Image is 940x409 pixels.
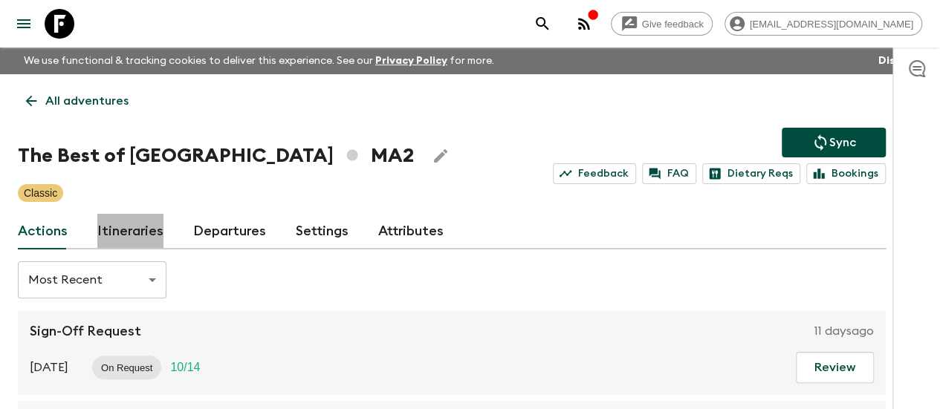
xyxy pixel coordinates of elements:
[642,163,696,184] a: FAQ
[92,362,161,373] span: On Request
[702,163,800,184] a: Dietary Reqs
[170,359,200,376] p: 10 / 14
[375,56,447,66] a: Privacy Policy
[18,86,137,116] a: All adventures
[426,141,456,171] button: Edit Adventure Title
[97,214,163,249] a: Itineraries
[161,356,209,379] div: Trip Fill
[30,359,68,376] p: [DATE]
[30,322,141,340] p: Sign-Off Request
[9,9,39,39] button: menu
[18,48,500,74] p: We use functional & tracking cookies to deliver this experience. See our for more.
[18,259,166,301] div: Most Recent
[24,186,57,200] p: Classic
[296,214,349,249] a: Settings
[378,214,444,249] a: Attributes
[45,92,129,110] p: All adventures
[814,322,874,340] p: 11 days ago
[611,12,713,36] a: Give feedback
[18,214,68,249] a: Actions
[18,141,414,171] h1: The Best of [GEOGRAPHIC_DATA] MA2
[634,19,712,30] span: Give feedback
[553,163,636,184] a: Feedback
[528,9,557,39] button: search adventures
[725,12,922,36] div: [EMAIL_ADDRESS][DOMAIN_NAME]
[875,50,922,71] button: Dismiss
[806,163,886,184] a: Bookings
[193,214,266,249] a: Departures
[782,128,886,157] button: Sync adventure departures to the booking engine
[796,352,874,383] button: Review
[742,19,921,30] span: [EMAIL_ADDRESS][DOMAIN_NAME]
[829,134,856,151] p: Sync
